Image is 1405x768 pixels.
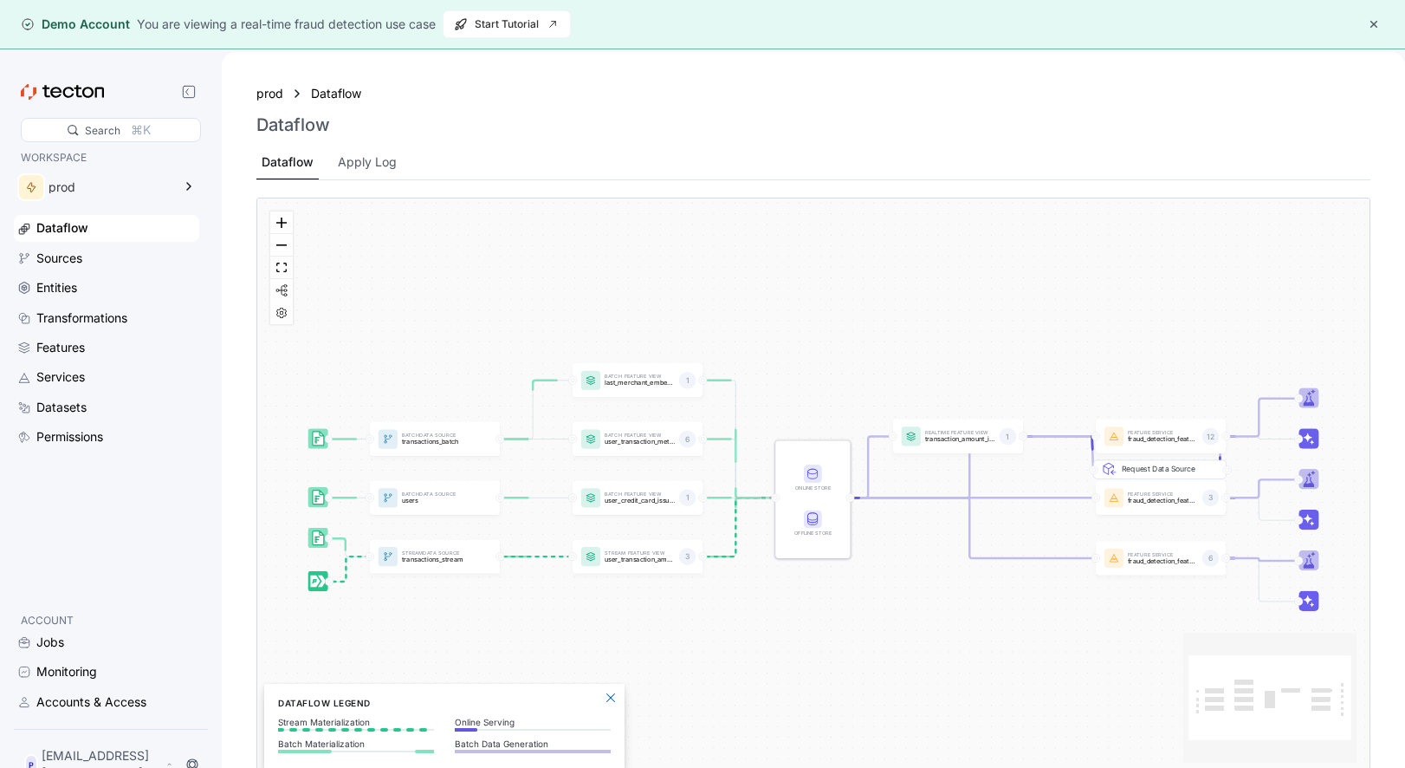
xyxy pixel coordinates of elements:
[846,437,890,498] g: Edge from STORE to featureView:transaction_amount_is_higher_than_average
[402,551,472,556] p: Stream Data Source
[679,549,696,566] div: 3
[792,530,834,537] div: Offline Store
[792,485,834,492] div: Online Store
[402,438,472,445] p: transactions_batch
[14,335,199,361] a: Features
[137,15,436,34] div: You are viewing a real-time fraud detection use case
[846,498,1093,559] g: Edge from STORE to featureService:fraud_detection_feature_service
[925,435,995,442] p: transaction_amount_is_higher_than_average
[1092,437,1093,471] g: Edge from REQ_featureService:fraud_detection_feature_service:v2 to featureService:fraud_detection...
[846,437,1093,498] g: Edge from STORE to featureService:fraud_detection_feature_service:v2
[278,717,434,727] p: Stream Materialization
[278,696,611,710] h6: Dataflow Legend
[36,218,88,238] div: Dataflow
[402,492,472,497] p: Batch Data Source
[131,120,151,140] div: ⌘K
[999,428,1016,446] div: 1
[36,693,146,712] div: Accounts & Access
[14,689,199,715] a: Accounts & Access
[925,431,995,435] p: Realtime Feature View
[605,433,675,438] p: Batch Feature View
[14,245,199,271] a: Sources
[270,234,293,257] button: zoom out
[36,427,103,446] div: Permissions
[402,556,472,563] p: transactions_stream
[14,394,199,420] a: Datasets
[1096,542,1226,576] a: Feature Servicefraud_detection_feature_service6
[698,381,773,498] g: Edge from featureView:last_merchant_embedding to STORE
[679,490,696,507] div: 1
[605,374,675,379] p: Batch Feature View
[256,114,330,135] h3: Dataflow
[605,497,675,504] p: user_credit_card_issuer
[605,438,675,445] p: user_transaction_metrics
[370,422,500,456] a: BatchData Sourcetransactions_batch
[370,481,500,515] a: BatchData Sourceusers
[1221,558,1296,602] g: Edge from featureService:fraud_detection_feature_service to Inference_featureService:fraud_detect...
[370,540,500,574] a: StreamData Sourcetransactions_stream
[1122,463,1218,546] div: Request Data Source
[1096,481,1226,515] a: Feature Servicefraud_detection_feature_service_streaming3
[698,498,773,557] g: Edge from featureView:user_transaction_amount_totals to STORE
[36,368,85,387] div: Services
[573,422,702,456] a: Batch Feature Viewuser_transaction_metrics6
[270,212,293,324] div: React Flow controls
[270,212,293,234] button: zoom in
[443,10,571,38] button: Start Tutorial
[605,492,675,497] p: Batch Feature View
[85,122,120,139] div: Search
[256,84,283,103] a: prod
[270,257,293,279] button: fit view
[1221,437,1296,439] g: Edge from featureService:fraud_detection_feature_service:v2 to Inference_featureService:fraud_det...
[698,439,773,498] g: Edge from featureView:user_transaction_metrics to STORE
[36,398,87,417] div: Datasets
[338,153,397,172] div: Apply Log
[1221,558,1296,561] g: Edge from featureService:fraud_detection_feature_service to Trainer_featureService:fraud_detectio...
[36,309,127,328] div: Transformations
[325,557,367,583] g: Edge from dataSource:transactions_stream_stream_source to dataSource:transactions_stream
[1096,420,1226,453] a: Feature Servicefraud_detection_feature_service:v212
[605,551,675,556] p: Stream Feature View
[792,511,834,537] div: Offline Store
[1202,550,1220,567] div: 6
[324,539,367,557] g: Edge from dataSource:transactions_stream_batch_source to dataSource:transactions_stream
[679,372,696,389] div: 1
[454,11,560,37] span: Start Tutorial
[679,431,696,448] div: 6
[605,380,675,387] p: last_merchant_embedding
[278,739,434,749] p: Batch Materialization
[402,433,472,438] p: Batch Data Source
[36,249,82,268] div: Sources
[36,662,97,681] div: Monitoring
[402,497,472,504] p: users
[49,181,172,193] div: prod
[14,275,199,301] a: Entities
[14,659,199,685] a: Monitoring
[14,424,199,450] a: Permissions
[21,16,130,33] div: Demo Account
[311,84,372,103] a: Dataflow
[1128,557,1198,564] p: fraud_detection_feature_service
[14,364,199,390] a: Services
[573,540,702,574] a: Stream Feature Viewuser_transaction_amount_totals3
[1109,426,1242,446] div: Request Data Source
[495,381,570,439] g: Edge from dataSource:transactions_batch to featureView:last_merchant_embedding
[1128,553,1198,557] p: Feature Service
[262,153,314,172] div: Dataflow
[455,739,611,749] p: Batch Data Generation
[21,149,192,166] p: WORKSPACE
[573,481,702,515] a: Batch Feature Viewuser_credit_card_issuer1
[792,465,834,492] div: Online Store
[893,420,1023,453] a: Realtime Feature Viewtransaction_amount_is_higher_than_average1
